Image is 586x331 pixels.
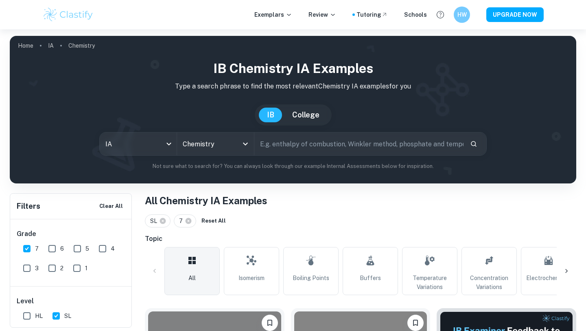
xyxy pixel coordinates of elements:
[240,138,251,150] button: Open
[262,315,278,331] button: Bookmark
[406,274,454,291] span: Temperature Variations
[284,108,328,122] button: College
[64,311,71,320] span: SL
[10,36,576,183] img: profile cover
[42,7,94,23] img: Clastify logo
[404,10,427,19] a: Schools
[457,10,467,19] h6: HW
[35,244,39,253] span: 7
[48,40,54,51] a: IA
[17,229,126,239] h6: Grade
[467,137,481,151] button: Search
[60,244,64,253] span: 6
[454,7,470,23] button: HW
[145,214,171,227] div: SL
[145,193,576,208] h1: All Chemistry IA Examples
[254,132,464,155] input: E.g. enthalpy of combustion, Winkler method, phosphate and temperature...
[179,216,186,225] span: 7
[100,132,177,155] div: IA
[85,244,89,253] span: 5
[111,244,115,253] span: 4
[188,274,196,282] span: All
[259,108,282,122] button: IB
[238,274,265,282] span: Isomerism
[465,274,513,291] span: Concentration Variations
[60,264,63,273] span: 2
[293,274,329,282] span: Boiling Points
[407,315,424,331] button: Bookmark
[16,59,570,78] h1: IB Chemistry IA examples
[35,264,39,273] span: 3
[433,8,447,22] button: Help and Feedback
[486,7,544,22] button: UPGRADE NOW
[254,10,292,19] p: Exemplars
[16,162,570,170] p: Not sure what to search for? You can always look through our example Internal Assessments below f...
[526,274,571,282] span: Electrochemistry
[360,274,381,282] span: Buffers
[18,40,33,51] a: Home
[85,264,87,273] span: 1
[150,216,161,225] span: SL
[17,296,126,306] h6: Level
[68,41,95,50] p: Chemistry
[145,234,576,244] h6: Topic
[16,82,570,91] p: Type a search phrase to find the most relevant Chemistry IA examples for you
[356,10,388,19] a: Tutoring
[308,10,336,19] p: Review
[199,215,228,227] button: Reset All
[17,201,40,212] h6: Filters
[174,214,196,227] div: 7
[97,200,125,212] button: Clear All
[35,311,43,320] span: HL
